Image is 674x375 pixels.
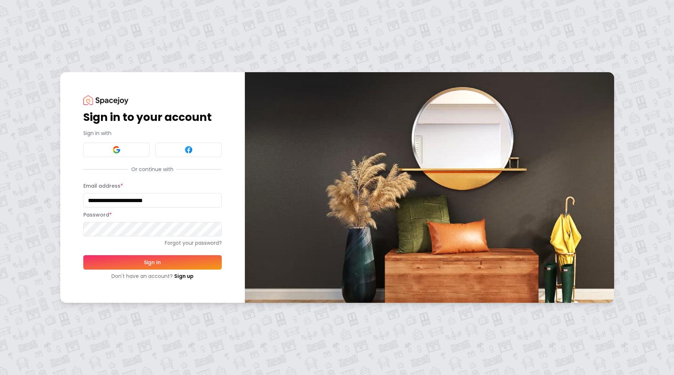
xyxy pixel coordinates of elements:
h1: Sign in to your account [83,111,222,124]
img: banner [245,72,614,303]
button: Sign In [83,255,222,270]
p: Sign in with [83,130,222,137]
a: Forgot your password? [83,239,222,247]
img: Spacejoy Logo [83,95,128,105]
img: Google signin [112,145,121,154]
a: Sign up [174,272,194,280]
label: Password [83,211,112,218]
span: Or continue with [128,166,176,173]
label: Email address [83,182,123,189]
img: Facebook signin [184,145,193,154]
div: Don't have an account? [83,272,222,280]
